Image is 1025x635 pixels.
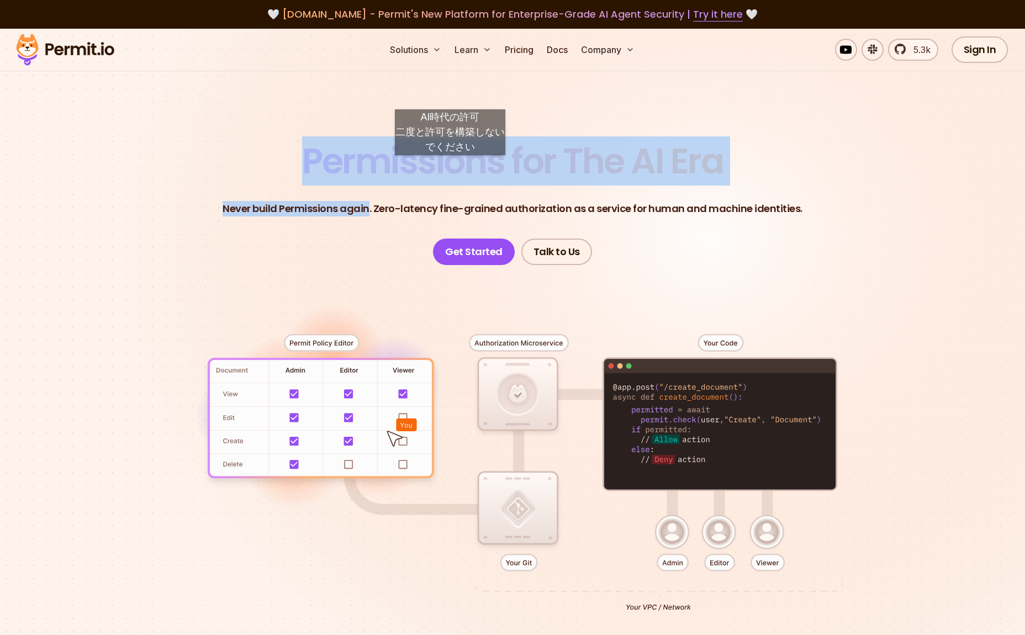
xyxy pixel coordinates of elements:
[693,7,743,22] a: Try it here
[577,39,639,61] button: Company
[542,39,572,61] a: Docs
[223,201,802,216] p: Never build Permissions again. Zero-latency fine-grained authorization as a service for human and...
[11,31,119,68] img: Permit logo
[907,43,931,56] span: 5.3k
[27,7,998,22] div: 🤍 🤍
[302,136,723,186] span: Permissions for The AI Era
[888,39,938,61] a: 5.3k
[282,7,743,21] span: [DOMAIN_NAME] - Permit's New Platform for Enterprise-Grade AI Agent Security |
[450,39,496,61] button: Learn
[521,239,592,265] a: Talk to Us
[385,39,446,61] button: Solutions
[952,36,1008,63] a: Sign In
[500,39,538,61] a: Pricing
[433,239,515,265] a: Get Started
